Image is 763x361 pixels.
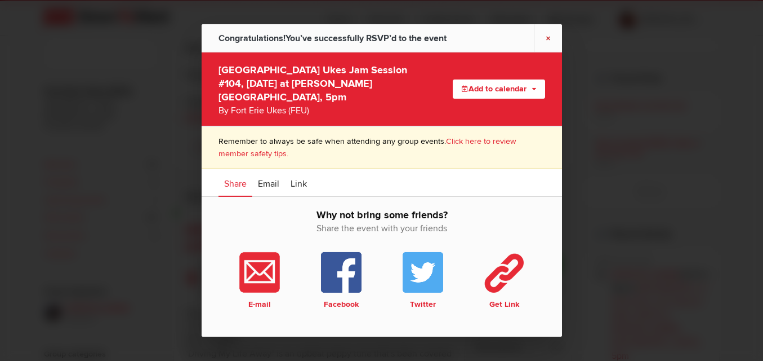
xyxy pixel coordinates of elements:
b: E-mail [221,300,298,310]
span: Share [224,178,247,190]
a: Link [285,169,313,197]
a: × [534,24,562,52]
span: Congratulations! [218,33,285,44]
a: E-mail [218,252,300,310]
div: By Fort Erie Ukes (FEU) [218,104,414,117]
span: Link [291,178,307,190]
b: Get Link [466,300,543,310]
a: Click here to review member safety tips. [218,137,516,159]
a: Facebook [300,252,382,310]
button: Add to calendar [453,80,545,99]
b: Twitter [384,300,461,310]
a: Get Link [463,252,545,310]
a: Email [252,169,285,197]
p: Remember to always be safe when attending any group events. [218,135,545,160]
h2: Why not bring some friends? [218,208,545,246]
a: Twitter [382,252,463,310]
a: Share [218,169,252,197]
div: [GEOGRAPHIC_DATA] Ukes Jam Session #104, [DATE] at [PERSON_NAME][GEOGRAPHIC_DATA], 5pm [218,61,414,117]
span: Email [258,178,279,190]
b: Facebook [302,300,380,310]
div: You’ve successfully RSVP’d to the event [218,24,447,52]
span: Share the event with your friends [218,222,545,235]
